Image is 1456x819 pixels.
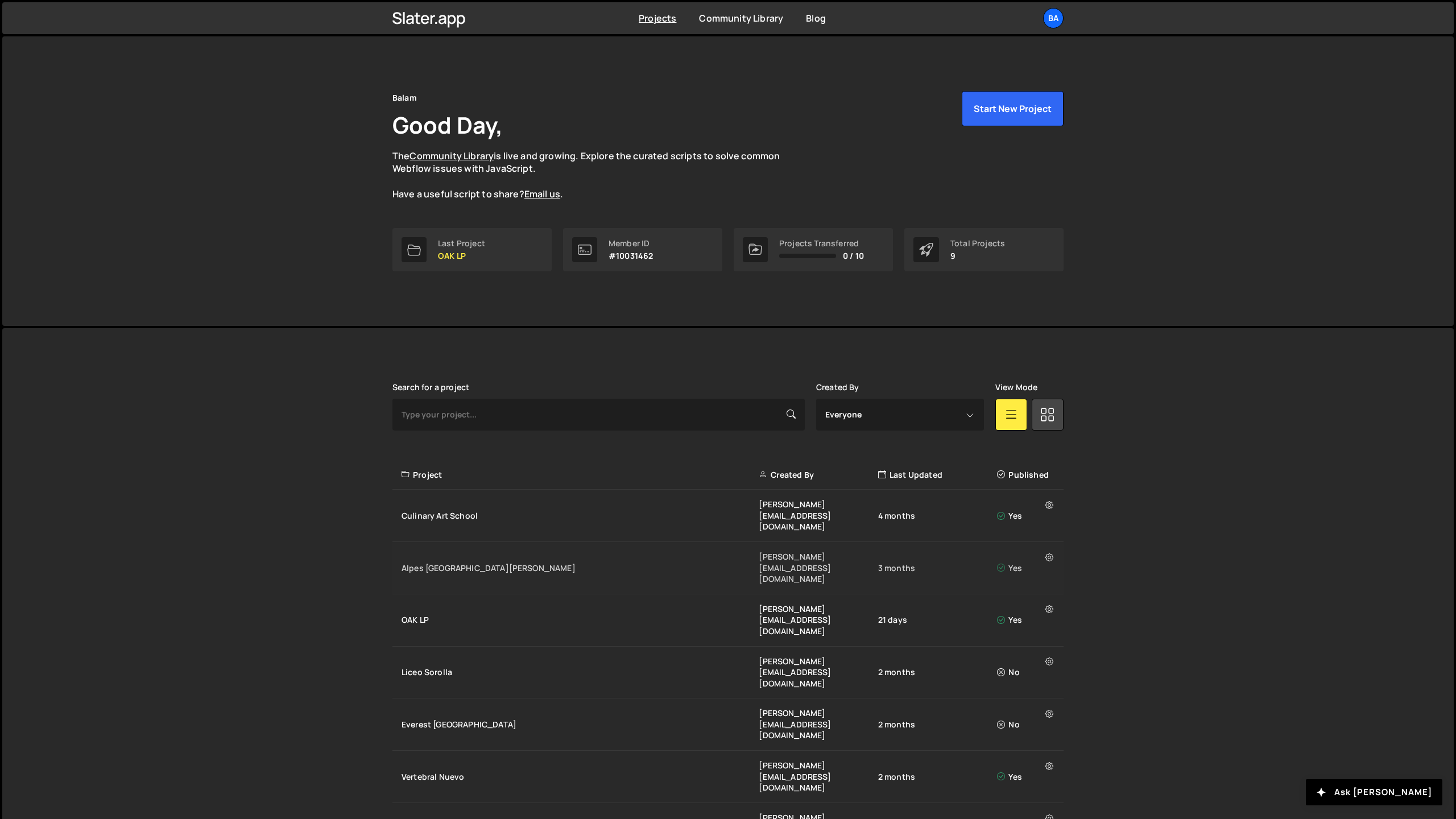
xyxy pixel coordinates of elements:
[759,656,878,689] div: [PERSON_NAME][EMAIL_ADDRESS][DOMAIN_NAME]
[402,614,759,626] div: OAK LP
[392,542,1064,594] a: Alpes [GEOGRAPHIC_DATA][PERSON_NAME] [PERSON_NAME][EMAIL_ADDRESS][DOMAIN_NAME] 3 months Yes
[878,510,997,522] div: 4 months
[997,510,1057,522] div: Yes
[392,490,1064,542] a: Culinary Art School [PERSON_NAME][EMAIL_ADDRESS][DOMAIN_NAME] 4 months Yes
[816,383,859,392] label: Created By
[997,771,1057,783] div: Yes
[759,469,878,481] div: Created By
[409,150,494,162] a: Community Library
[878,562,997,574] div: 3 months
[699,12,783,24] a: Community Library
[1043,8,1064,28] a: Ba
[878,719,997,730] div: 2 months
[392,383,469,392] label: Search for a project
[878,614,997,626] div: 21 days
[950,251,1005,260] p: 9
[995,383,1037,392] label: View Mode
[878,469,997,481] div: Last Updated
[609,239,653,248] div: Member ID
[438,251,485,260] p: OAK LP
[402,510,759,522] div: Culinary Art School
[438,239,485,248] div: Last Project
[759,708,878,741] div: [PERSON_NAME][EMAIL_ADDRESS][DOMAIN_NAME]
[392,594,1064,647] a: OAK LP [PERSON_NAME][EMAIL_ADDRESS][DOMAIN_NAME] 21 days Yes
[759,551,878,585] div: [PERSON_NAME][EMAIL_ADDRESS][DOMAIN_NAME]
[392,150,802,201] p: The is live and growing. Explore the curated scripts to solve common Webflow issues with JavaScri...
[402,667,759,678] div: Liceo Sorolla
[779,239,864,248] div: Projects Transferred
[950,239,1005,248] div: Total Projects
[402,562,759,574] div: Alpes [GEOGRAPHIC_DATA][PERSON_NAME]
[392,751,1064,803] a: Vertebral Nuevo [PERSON_NAME][EMAIL_ADDRESS][DOMAIN_NAME] 2 months Yes
[392,399,805,431] input: Type your project...
[524,188,560,200] a: Email us
[997,719,1057,730] div: No
[878,667,997,678] div: 2 months
[997,562,1057,574] div: Yes
[759,603,878,637] div: [PERSON_NAME][EMAIL_ADDRESS][DOMAIN_NAME]
[392,91,417,105] div: Balam
[402,719,759,730] div: Everest [GEOGRAPHIC_DATA]
[609,251,653,260] p: #10031462
[962,91,1064,126] button: Start New Project
[997,614,1057,626] div: Yes
[639,12,676,24] a: Projects
[402,469,759,481] div: Project
[392,647,1064,699] a: Liceo Sorolla [PERSON_NAME][EMAIL_ADDRESS][DOMAIN_NAME] 2 months No
[843,251,864,260] span: 0 / 10
[997,667,1057,678] div: No
[878,771,997,783] div: 2 months
[392,698,1064,751] a: Everest [GEOGRAPHIC_DATA] [PERSON_NAME][EMAIL_ADDRESS][DOMAIN_NAME] 2 months No
[759,760,878,793] div: [PERSON_NAME][EMAIL_ADDRESS][DOMAIN_NAME]
[1306,779,1442,805] button: Ask [PERSON_NAME]
[392,228,552,271] a: Last Project OAK LP
[402,771,759,783] div: Vertebral Nuevo
[759,499,878,532] div: [PERSON_NAME][EMAIL_ADDRESS][DOMAIN_NAME]
[806,12,826,24] a: Blog
[997,469,1057,481] div: Published
[392,109,503,140] h1: Good Day,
